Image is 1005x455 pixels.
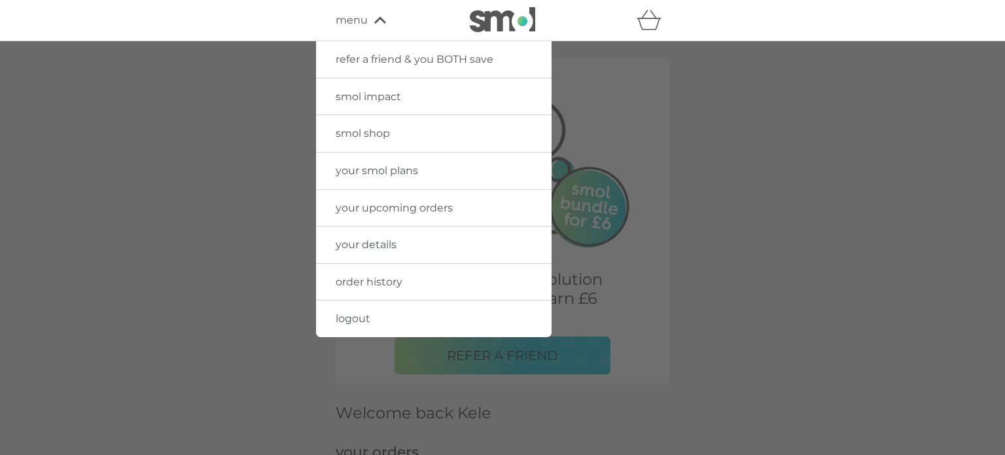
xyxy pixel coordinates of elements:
[336,202,453,214] span: your upcoming orders
[336,238,397,251] span: your details
[336,164,418,177] span: your smol plans
[336,312,370,325] span: logout
[316,264,552,300] a: order history
[336,12,368,29] span: menu
[316,79,552,115] a: smol impact
[336,53,493,65] span: refer a friend & you BOTH save
[316,41,552,78] a: refer a friend & you BOTH save
[637,7,669,33] div: basket
[316,227,552,263] a: your details
[316,115,552,152] a: smol shop
[316,190,552,227] a: your upcoming orders
[336,127,390,139] span: smol shop
[316,153,552,189] a: your smol plans
[316,300,552,337] a: logout
[336,276,402,288] span: order history
[470,7,535,32] img: smol
[336,90,401,103] span: smol impact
